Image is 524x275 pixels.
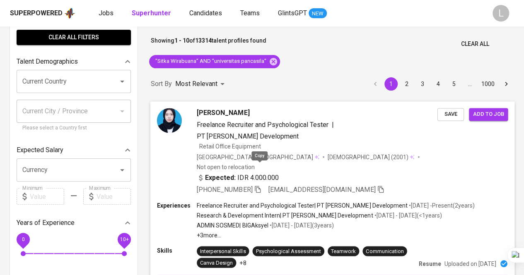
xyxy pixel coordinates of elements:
[64,7,75,19] img: app logo
[384,77,398,91] button: page 1
[197,132,299,140] span: PT [PERSON_NAME] Development
[17,142,131,158] div: Expected Salary
[500,77,513,91] button: Go to next page
[447,77,461,91] button: Go to page 5
[157,201,197,210] p: Experiences
[99,8,115,19] a: Jobs
[132,8,173,19] a: Superhunter
[157,108,182,133] img: 9b4d2bfd98d5b9da70dfda468929ae62.jpg
[23,32,124,43] span: Clear All filters
[458,36,493,52] button: Clear All
[99,9,113,17] span: Jobs
[17,53,131,70] div: Talent Demographics
[17,218,75,228] p: Years of Experience
[197,120,328,128] span: Freelance Recruiter and Psychological Tester
[200,259,233,267] div: Canva Design
[17,57,78,67] p: Talent Demographics
[366,247,403,255] div: Communication
[22,124,125,132] p: Please select a Country first
[197,172,279,182] div: IDR 4.000.000
[17,30,131,45] button: Clear All filters
[416,77,429,91] button: Go to page 3
[197,153,319,161] div: [GEOGRAPHIC_DATA], [GEOGRAPHIC_DATA]
[309,10,327,18] span: NEW
[268,185,376,193] span: [EMAIL_ADDRESS][DOMAIN_NAME]
[120,237,128,242] span: 10+
[197,108,249,118] span: [PERSON_NAME]
[278,9,307,17] span: GlintsGPT
[442,110,460,119] span: Save
[197,163,254,171] p: Not open to relocation
[268,221,334,230] p: • [DATE] - [DATE] ( 3 years )
[328,153,391,161] span: [DEMOGRAPHIC_DATA]
[331,247,356,255] div: Teamwork
[199,143,261,149] span: Retail Office Equipment
[205,172,236,182] b: Expected:
[373,211,442,220] p: • [DATE] - [DATE] ( <1 years )
[240,9,260,17] span: Teams
[479,77,497,91] button: Go to page 1000
[400,77,413,91] button: Go to page 2
[419,259,441,268] p: Resume
[174,37,189,44] b: 1 - 10
[197,211,373,220] p: Research & Development Intern | PT [PERSON_NAME] Development
[175,79,217,89] p: Most Relevant
[328,153,415,161] div: (2001)
[197,221,268,230] p: ADMIN SOSMED | BIGAksyel
[444,259,496,268] p: Uploaded on [DATE]
[240,8,261,19] a: Teams
[149,55,280,68] div: "Sitka Wirabuana" AND "universitas pancasila"
[493,5,509,22] div: L
[189,8,224,19] a: Candidates
[463,80,476,88] div: …
[116,76,128,87] button: Open
[132,9,171,17] b: Superhunter
[197,185,252,193] span: [PHONE_NUMBER]
[197,201,408,210] p: Freelance Recruiter and Psychological Tester | PT [PERSON_NAME] Development
[367,77,514,91] nav: pagination navigation
[116,164,128,176] button: Open
[97,188,131,205] input: Value
[151,36,266,52] p: Showing of talent profiles found
[157,246,197,254] p: Skills
[149,57,271,65] span: "Sitka Wirabuana" AND "universitas pancasila"
[151,79,172,89] p: Sort By
[278,8,327,19] a: GlintsGPT NEW
[432,77,445,91] button: Go to page 4
[469,108,508,121] button: Add to job
[195,37,212,44] b: 13314
[175,77,227,92] div: Most Relevant
[10,7,75,19] a: Superpoweredapp logo
[22,237,24,242] span: 0
[10,9,63,18] div: Superpowered
[17,145,63,155] p: Expected Salary
[437,108,464,121] button: Save
[239,258,246,267] p: +8
[189,9,222,17] span: Candidates
[197,231,475,239] p: +3 more ...
[332,120,334,129] span: |
[256,247,321,255] div: Psychological Assessment
[17,215,131,231] div: Years of Experience
[461,39,489,49] span: Clear All
[473,110,504,119] span: Add to job
[200,247,246,255] div: Interpersonal Skills
[30,188,64,205] input: Value
[408,201,475,210] p: • [DATE] - Present ( 2 years )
